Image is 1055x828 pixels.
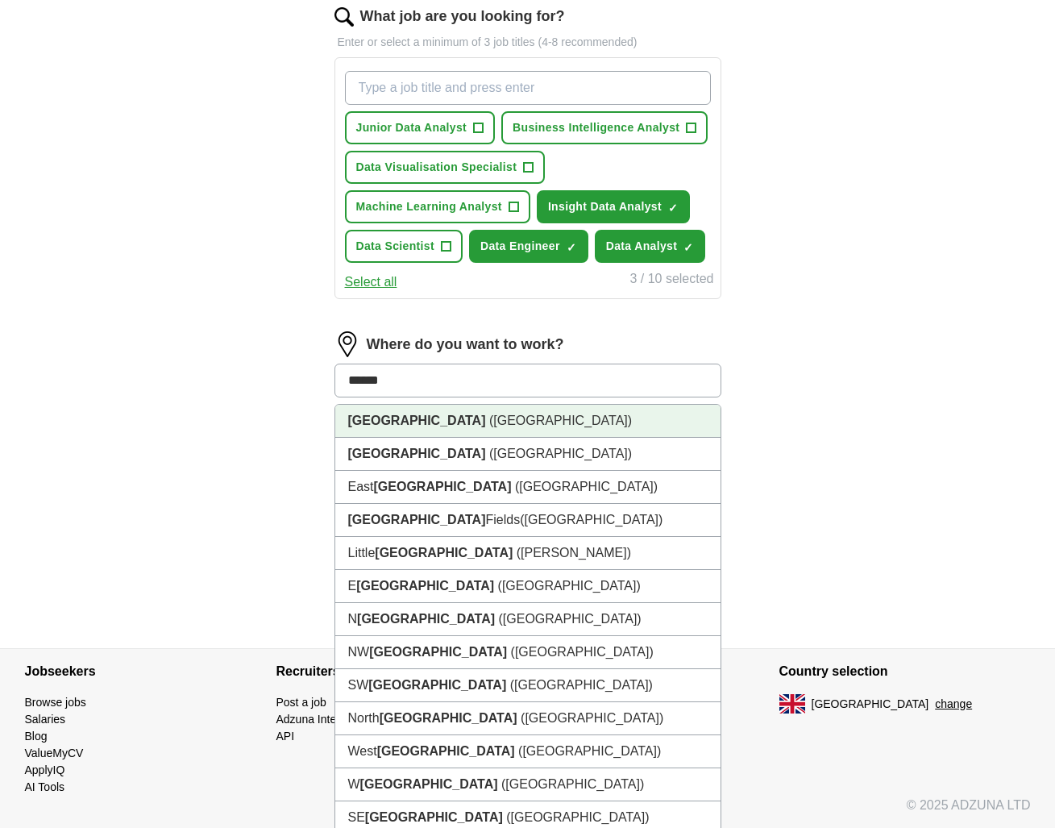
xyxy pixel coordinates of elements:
li: Little [335,537,721,570]
strong: [GEOGRAPHIC_DATA] [368,678,506,692]
span: [GEOGRAPHIC_DATA] [812,696,929,713]
strong: [GEOGRAPHIC_DATA] [377,744,515,758]
strong: [GEOGRAPHIC_DATA] [348,414,486,427]
strong: [GEOGRAPHIC_DATA] [348,447,486,460]
h4: Country selection [779,649,1031,694]
a: Blog [25,730,48,743]
button: Data Scientist [345,230,463,263]
button: Data Analyst✓ [595,230,706,263]
span: ([GEOGRAPHIC_DATA]) [489,447,632,460]
span: ([GEOGRAPHIC_DATA]) [489,414,632,427]
label: Where do you want to work? [367,334,564,356]
button: Business Intelligence Analyst [501,111,708,144]
button: Junior Data Analyst [345,111,496,144]
img: search.png [334,7,354,27]
span: Data Analyst [606,238,678,255]
span: Machine Learning Analyst [356,198,502,215]
input: Type a job title and press enter [345,71,711,105]
img: location.png [334,331,360,357]
span: ([GEOGRAPHIC_DATA]) [511,645,654,659]
div: 3 / 10 selected [629,269,713,292]
a: Browse jobs [25,696,86,709]
span: ([PERSON_NAME]) [517,546,631,560]
img: UK flag [779,694,805,714]
span: Junior Data Analyst [356,119,467,136]
span: Data Engineer [480,238,560,255]
span: ([GEOGRAPHIC_DATA]) [498,579,641,593]
span: Business Intelligence Analyst [513,119,679,136]
a: ValueMyCV [25,747,84,759]
span: ✓ [567,241,576,254]
strong: [GEOGRAPHIC_DATA] [374,480,512,493]
span: ([GEOGRAPHIC_DATA]) [520,513,662,526]
a: API [276,730,295,743]
p: Enter or select a minimum of 3 job titles (4-8 recommended) [334,34,721,51]
span: Data Scientist [356,238,435,255]
button: Data Engineer✓ [469,230,588,263]
button: Insight Data Analyst✓ [537,190,690,223]
span: ([GEOGRAPHIC_DATA]) [506,810,649,824]
span: ([GEOGRAPHIC_DATA]) [515,480,658,493]
span: ([GEOGRAPHIC_DATA]) [498,612,641,626]
strong: [GEOGRAPHIC_DATA] [360,777,498,791]
strong: [GEOGRAPHIC_DATA] [375,546,513,560]
strong: [GEOGRAPHIC_DATA] [380,711,517,725]
li: East [335,471,721,504]
strong: [GEOGRAPHIC_DATA] [356,579,494,593]
a: Post a job [276,696,326,709]
a: AI Tools [25,780,65,793]
strong: [GEOGRAPHIC_DATA] [348,513,486,526]
span: ([GEOGRAPHIC_DATA]) [518,744,661,758]
li: North [335,702,721,735]
a: Adzuna Intelligence [276,713,375,726]
span: ✓ [668,202,678,214]
li: SW [335,669,721,702]
a: ApplyIQ [25,764,65,776]
div: © 2025 ADZUNA LTD [12,796,1044,828]
li: NW [335,636,721,669]
span: Insight Data Analyst [548,198,662,215]
button: Data Visualisation Specialist [345,151,546,184]
li: E [335,570,721,603]
li: West [335,735,721,768]
li: W [335,768,721,801]
span: ([GEOGRAPHIC_DATA]) [510,678,653,692]
button: change [935,696,972,713]
strong: [GEOGRAPHIC_DATA] [369,645,507,659]
button: Select all [345,273,397,292]
strong: [GEOGRAPHIC_DATA] [357,612,495,626]
strong: [GEOGRAPHIC_DATA] [365,810,503,824]
button: Machine Learning Analyst [345,190,530,223]
li: N [335,603,721,636]
span: ([GEOGRAPHIC_DATA]) [501,777,644,791]
span: ([GEOGRAPHIC_DATA]) [521,711,663,725]
a: Salaries [25,713,66,726]
span: Data Visualisation Specialist [356,159,517,176]
span: ✓ [683,241,693,254]
label: What job are you looking for? [360,6,565,27]
li: Fields [335,504,721,537]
